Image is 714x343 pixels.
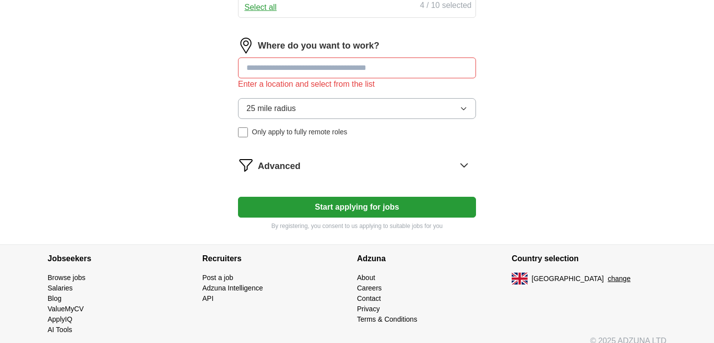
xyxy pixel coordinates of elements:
span: Advanced [258,160,300,173]
button: 25 mile radius [238,98,476,119]
span: [GEOGRAPHIC_DATA] [532,274,604,284]
button: Select all [244,1,277,13]
a: Post a job [202,274,233,282]
input: Only apply to fully remote roles [238,127,248,137]
span: 25 mile radius [246,103,296,114]
a: ValueMyCV [48,305,84,313]
img: UK flag [512,273,528,285]
a: ApplyIQ [48,315,72,323]
a: Terms & Conditions [357,315,417,323]
img: filter [238,157,254,173]
img: location.png [238,38,254,54]
a: AI Tools [48,326,72,334]
a: Adzuna Intelligence [202,284,263,292]
button: Start applying for jobs [238,197,476,218]
a: Careers [357,284,382,292]
label: Where do you want to work? [258,39,379,53]
a: API [202,294,214,302]
div: Enter a location and select from the list [238,78,476,90]
a: Blog [48,294,61,302]
a: Salaries [48,284,73,292]
p: By registering, you consent to us applying to suitable jobs for you [238,222,476,230]
button: change [608,274,631,284]
h4: Country selection [512,245,666,273]
a: About [357,274,375,282]
span: Only apply to fully remote roles [252,127,347,137]
a: Privacy [357,305,380,313]
a: Contact [357,294,381,302]
a: Browse jobs [48,274,85,282]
